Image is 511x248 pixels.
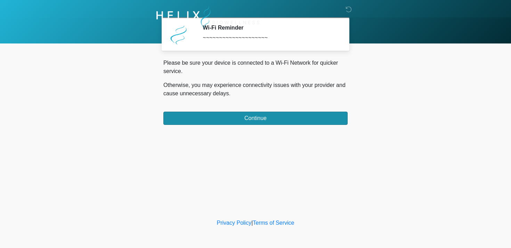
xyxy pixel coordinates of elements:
[251,220,253,226] a: |
[203,34,337,42] div: ~~~~~~~~~~~~~~~~~~~~
[163,112,348,125] button: Continue
[253,220,294,226] a: Terms of Service
[163,59,348,75] p: Please be sure your device is connected to a Wi-Fi Network for quicker service.
[156,5,260,30] img: Helix Biowellness Logo
[229,90,230,96] span: .
[217,220,252,226] a: Privacy Policy
[163,81,348,98] p: Otherwise, you may experience connectivity issues with your provider and cause unnecessary delays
